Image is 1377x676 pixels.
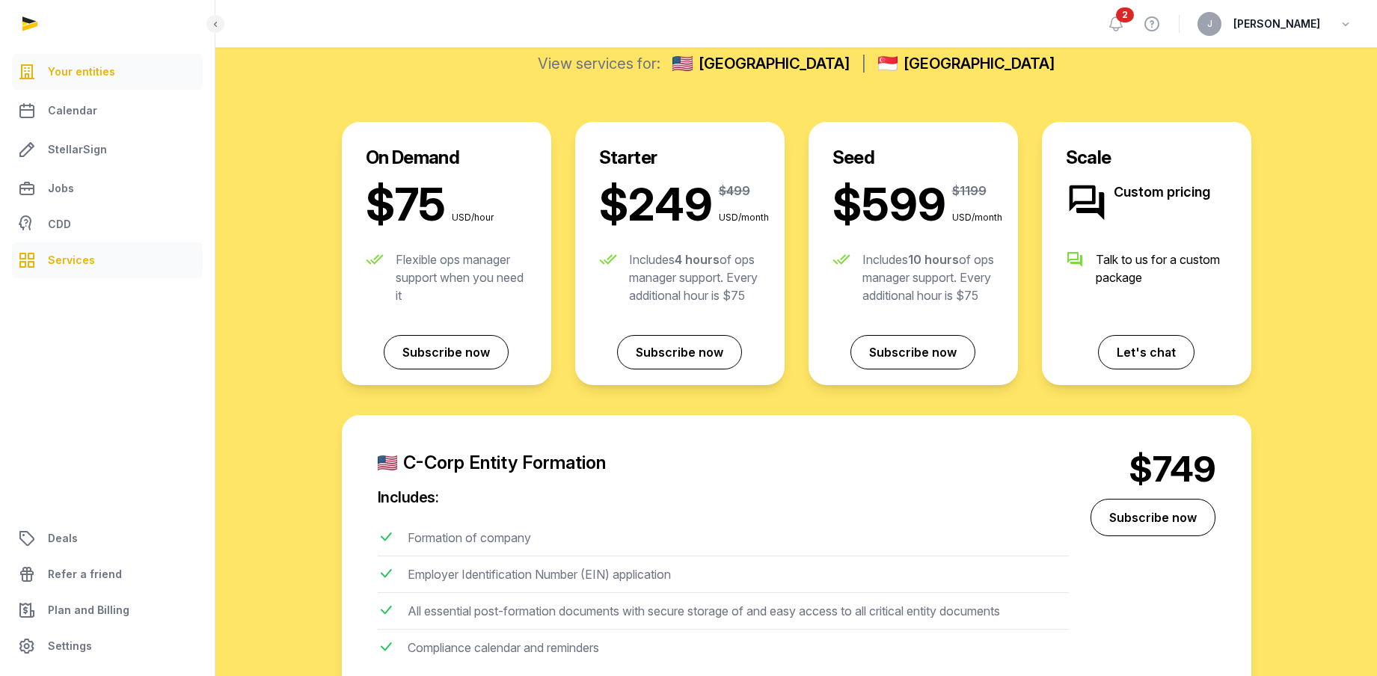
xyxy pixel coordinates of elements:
span: $75 [366,182,446,227]
strong: 4 hours [675,252,720,267]
span: $599 [832,182,946,227]
h2: Starter [599,146,761,170]
iframe: Chat Widget [1302,604,1377,676]
span: Jobs [48,179,74,197]
a: Your entities [12,54,203,90]
a: Subscribe now [850,335,975,369]
span: Refer a friend [48,565,122,583]
h2: Seed [832,146,994,170]
span: $249 [599,182,713,227]
h2: On Demand [366,146,527,170]
div: Flexible ops manager support when you need it [396,251,527,304]
span: [GEOGRAPHIC_DATA] [904,53,1055,74]
a: Refer a friend [12,556,203,592]
span: [GEOGRAPHIC_DATA] [699,53,850,74]
div: Employer Identification Number (EIN) application [408,565,671,589]
h2: Scale [1066,146,1227,170]
span: Deals [48,529,78,547]
label: View services for: [538,53,660,74]
span: Calendar [48,102,97,120]
div: Includes of ops manager support. Every additional hour is $75 [629,251,761,304]
a: Subscribe now [1091,499,1215,536]
p: Includes: [378,487,1069,508]
div: Formation of company [408,529,531,553]
span: StellarSign [48,141,107,159]
span: Custom pricing [1114,182,1233,203]
span: USD/month [719,212,779,224]
a: Subscribe now [384,335,509,369]
a: Let's chat [1098,335,1194,369]
button: J [1197,12,1221,36]
span: Plan and Billing [48,601,129,619]
span: $1199 [952,182,987,200]
p: $749 [1081,451,1215,487]
div: C-Corp Entity Formation [378,451,1069,475]
span: 2 [1116,7,1134,22]
div: Talk to us for a custom package [1096,251,1227,286]
span: Your entities [48,63,115,81]
span: Settings [48,637,92,655]
span: J [1207,19,1212,28]
span: CDD [48,215,71,233]
a: StellarSign [12,132,203,168]
span: | [862,53,866,74]
div: Includes of ops manager support. Every additional hour is $75 [862,251,994,304]
a: Services [12,242,203,278]
a: Plan and Billing [12,592,203,628]
a: Deals [12,520,203,556]
div: All essential post-formation documents with secure storage of and easy access to all critical ent... [408,602,1000,626]
a: Jobs [12,170,203,206]
a: Subscribe now [617,335,742,369]
div: Compliance calendar and reminders [408,639,599,663]
a: CDD [12,209,203,239]
span: [PERSON_NAME] [1233,15,1320,33]
a: Settings [12,628,203,664]
strong: 10 hours [908,252,959,267]
a: Calendar [12,93,203,129]
span: USD/month [952,212,1012,224]
span: USD/hour [452,212,512,224]
span: Services [48,251,95,269]
span: $499 [719,182,750,200]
